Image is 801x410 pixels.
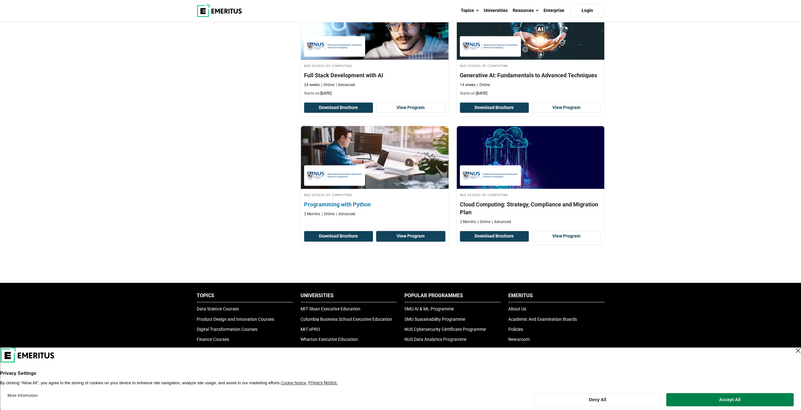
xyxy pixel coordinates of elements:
[321,82,334,88] p: Online
[508,327,523,332] a: Policies
[508,347,517,352] a: Blog
[508,306,526,311] a: About Us
[336,82,355,88] p: Advanced
[457,126,604,228] a: Strategy and Innovation Course by NUS School of Computing - NUS School of Computing NUS School of...
[532,231,601,242] a: View Program
[477,219,490,225] p: Online
[304,192,445,197] h4: NUS School of Computing
[570,4,605,17] a: Login
[404,327,486,332] a: NUS Cybersecurity Certificate Programme
[460,219,476,225] p: 3 Months
[460,231,529,242] button: Download Brochure
[304,63,445,68] h4: NUS School of Computing
[336,211,355,217] p: Advanced
[508,317,577,322] a: Academic And Examination Boards
[197,306,239,311] a: Data Science Courses
[404,337,466,342] a: NUS Data Analytics Programme
[460,200,601,216] h4: Cloud Computing: Strategy, Compliance and Migration Plan
[460,91,601,96] p: Starts on:
[376,231,445,242] a: View Program
[304,102,373,113] button: Download Brochure
[301,327,320,332] a: MIT xPRO
[197,317,274,322] a: Product Design and Innovation Courses
[463,168,518,183] img: NUS School of Computing
[463,39,518,53] img: NUS School of Computing
[301,337,358,342] a: Wharton Executive Education
[404,306,454,311] a: SMU AI & ML Programme
[532,102,601,113] a: View Program
[301,317,392,322] a: Columbia Business School Executive Education
[404,347,479,352] a: NTU Financial Technology Programme
[197,347,228,352] a: Coding Courses
[492,219,511,225] p: Advanced
[460,102,529,113] button: Download Brochure
[320,91,331,96] span: [DATE]
[197,337,229,342] a: Finance Courses
[457,126,604,189] img: Cloud Computing: Strategy, Compliance and Migration Plan | Online Strategy and Innovation Course
[322,211,335,217] p: Online
[460,192,601,197] h4: NUS School of Computing
[508,337,530,342] a: Newsroom
[301,306,360,311] a: MIT Sloan Executive Education
[376,102,445,113] a: View Program
[197,327,257,332] a: Digital Transformation Courses
[304,82,320,88] p: 24 weeks
[307,168,362,183] img: NUS School of Computing
[293,123,456,192] img: Programming with Python | Online AI and Machine Learning Course
[304,71,445,79] h4: Full Stack Development with AI
[477,82,490,88] p: Online
[301,126,448,220] a: AI and Machine Learning Course by NUS School of Computing - NUS School of Computing NUS School of...
[460,82,476,88] p: 14 weeks
[307,39,362,53] img: NUS School of Computing
[304,91,445,96] p: Starts on:
[304,231,373,242] button: Download Brochure
[304,200,445,208] h4: Programming with Python
[476,91,487,96] span: [DATE]
[301,347,364,352] a: UC Berkeley Executive Education
[404,317,465,322] a: SMU Sustainability Programme
[460,63,601,68] h4: NUS School of Computing
[304,211,320,217] p: 3 Months
[460,71,601,79] h4: Generative AI: Fundamentals to Advanced Techniques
